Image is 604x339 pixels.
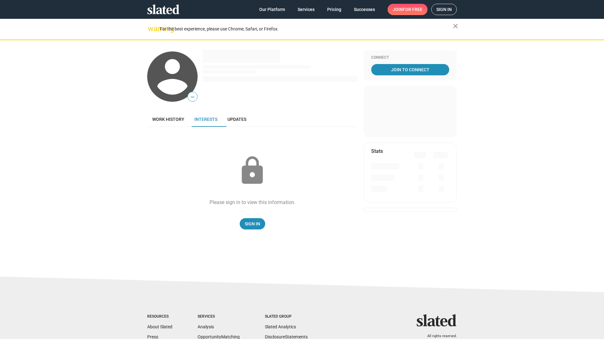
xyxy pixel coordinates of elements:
[293,4,320,15] a: Services
[298,4,315,15] span: Services
[452,22,459,30] mat-icon: close
[431,4,457,15] a: Sign in
[254,4,290,15] a: Our Platform
[393,4,422,15] span: Join
[222,112,251,127] a: Updates
[388,4,428,15] a: Joinfor free
[147,314,172,319] div: Resources
[188,93,197,101] span: —
[194,117,217,122] span: Interests
[372,64,448,75] span: Join To Connect
[147,112,189,127] a: Work history
[160,25,453,33] div: For the best experience, please use Chrome, Safari, or Firefox.
[436,4,452,15] span: Sign in
[198,324,214,329] a: Analysis
[371,55,449,60] div: Connect
[327,4,341,15] span: Pricing
[259,4,285,15] span: Our Platform
[189,112,222,127] a: Interests
[265,324,296,329] a: Slated Analytics
[349,4,380,15] a: Successes
[227,117,246,122] span: Updates
[147,324,172,329] a: About Slated
[354,4,375,15] span: Successes
[210,199,295,206] div: Please sign in to view this information.
[245,218,260,229] span: Sign In
[371,148,383,154] mat-card-title: Stats
[237,155,268,186] mat-icon: lock
[198,314,240,319] div: Services
[152,117,184,122] span: Work history
[240,218,265,229] a: Sign In
[148,25,155,32] mat-icon: warning
[403,4,422,15] span: for free
[265,314,308,319] div: Slated Group
[371,64,449,75] a: Join To Connect
[322,4,346,15] a: Pricing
